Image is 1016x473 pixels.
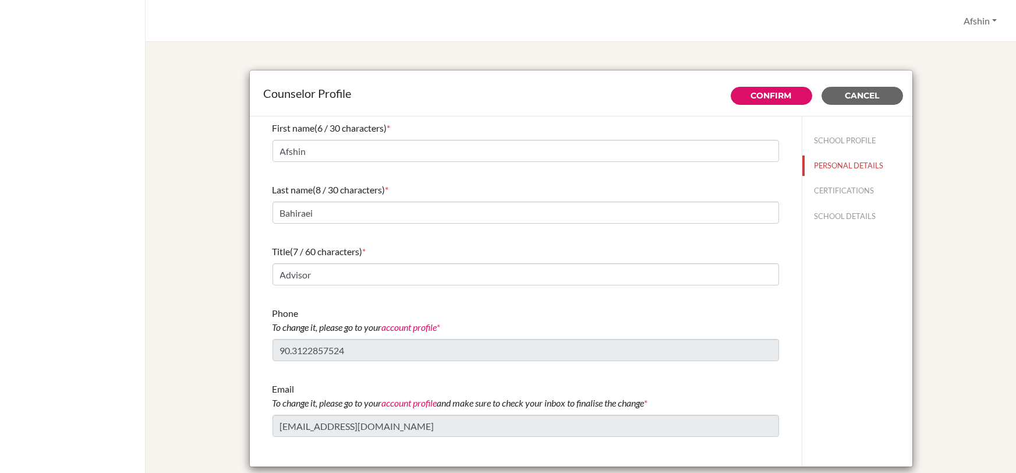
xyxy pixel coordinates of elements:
[802,181,912,201] button: CERTIFICATIONS
[264,84,898,102] div: Counselor Profile
[272,397,645,408] i: To change it, please go to your and make sure to check your inbox to finalise the change
[272,322,437,333] i: To change it, please go to your
[382,397,437,408] a: account profile
[315,122,387,133] span: (6 / 30 characters)
[313,184,385,195] span: (8 / 30 characters)
[272,383,645,408] span: Email
[802,156,912,176] button: PERSONAL DETAILS
[272,122,315,133] span: First name
[382,322,437,333] a: account profile
[802,206,912,227] button: SCHOOL DETAILS
[291,246,363,257] span: (7 / 60 characters)
[272,246,291,257] span: Title
[958,10,1002,32] button: Afshin
[272,184,313,195] span: Last name
[802,130,912,151] button: SCHOOL PROFILE
[272,308,437,333] span: Phone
